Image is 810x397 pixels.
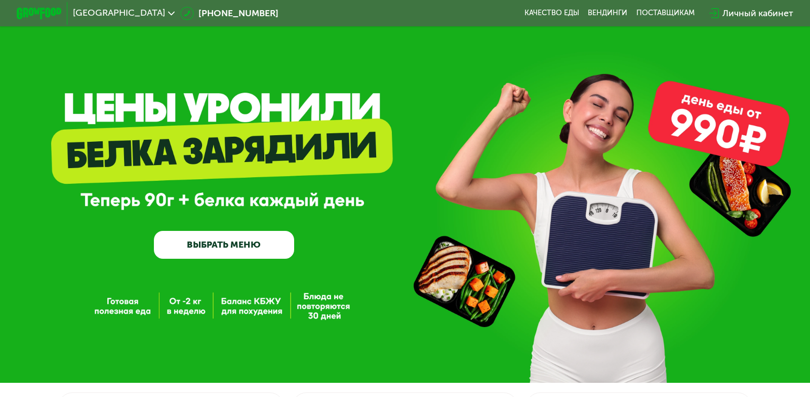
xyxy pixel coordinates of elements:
[636,9,695,18] div: поставщикам
[722,7,793,20] div: Личный кабинет
[73,9,165,18] span: [GEOGRAPHIC_DATA]
[524,9,579,18] a: Качество еды
[588,9,627,18] a: Вендинги
[180,7,278,20] a: [PHONE_NUMBER]
[154,231,294,259] a: ВЫБРАТЬ МЕНЮ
